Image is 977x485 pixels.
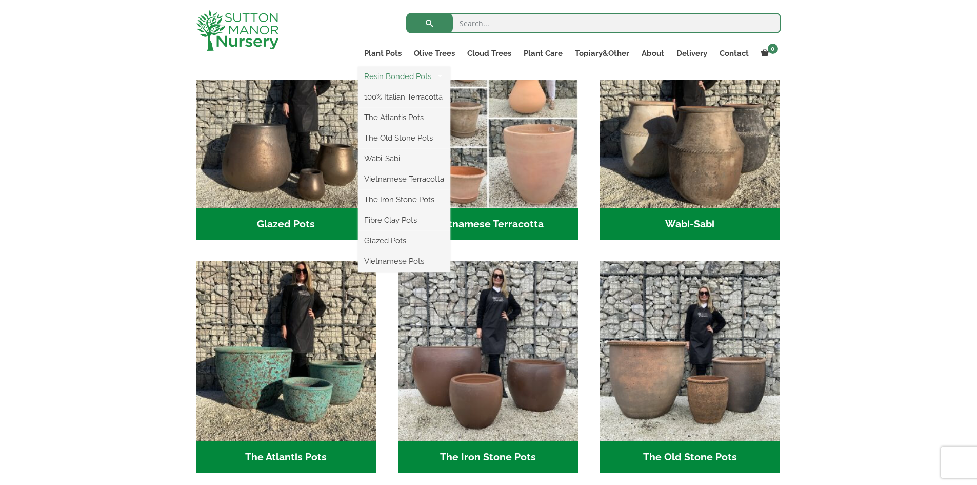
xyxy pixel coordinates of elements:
a: Visit product category Wabi-Sabi [600,28,780,240]
a: The Old Stone Pots [358,130,450,146]
a: The Capri Pots [450,110,593,125]
a: The Olive Jar [450,315,593,331]
h2: Wabi-Sabi [600,208,780,240]
a: Visit product category The Atlantis Pots [196,261,376,473]
img: logo [196,10,278,51]
a: The Sicilian Pots [450,233,593,248]
a: Olive Trees [408,46,461,61]
a: About [635,46,670,61]
a: Topiary&Other [569,46,635,61]
a: The Brunello Pots [450,130,593,146]
a: Glazed Pots [358,233,450,248]
a: The Venice Cube Pots [450,151,593,166]
h2: Glazed Pots [196,208,376,240]
a: Resin Bonded Pots [358,69,450,84]
a: Delivery [670,46,713,61]
a: 0 [755,46,781,61]
input: Search... [406,13,781,33]
img: Wabi-Sabi [600,28,780,208]
a: The Rome Bowl [450,192,593,207]
a: Visit product category The Old Stone Pots [600,261,780,473]
a: The Pisa Pot 80 (All Colours) [450,377,593,392]
a: The Pompei Pots [450,356,593,372]
a: Contact [713,46,755,61]
a: 100% Italian Terracotta [358,89,450,105]
a: The Tuscany Fruit Pots [450,336,593,351]
a: Wabi-Sabi [358,151,450,166]
a: Vietnamese Terracotta [358,171,450,187]
a: The Como Rectangle 90 (Colours) [450,418,593,433]
a: The Barolo Pots [450,171,593,187]
img: The Old Stone Pots [600,261,780,441]
a: Vietnamese Pots [358,254,450,269]
a: The Olive Jar [450,212,593,228]
a: Visit product category The Iron Stone Pots [398,261,578,473]
a: The Como Cube Pots 45 (All Colours) [450,295,593,310]
a: Visit product category Glazed Pots [196,28,376,240]
a: The Amalfi Pots [450,69,593,84]
img: The Atlantis Pots [196,261,376,441]
a: The Mediterranean Pots [450,254,593,269]
a: The Alfresco Pots [450,397,593,413]
a: Plant Care [517,46,569,61]
span: 0 [768,44,778,54]
h2: The Atlantis Pots [196,441,376,473]
a: The Atlantis Pots [358,110,450,125]
img: Glazed Pots [196,28,376,208]
a: Plant Pots [358,46,408,61]
a: The Iron Stone Pots [358,192,450,207]
img: The Iron Stone Pots [398,261,578,441]
a: Cloud Trees [461,46,517,61]
a: The San Marino Pots [450,274,593,289]
a: The Milan Pots [450,89,593,105]
h2: The Iron Stone Pots [398,441,578,473]
h2: The Old Stone Pots [600,441,780,473]
a: Fibre Clay Pots [358,212,450,228]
